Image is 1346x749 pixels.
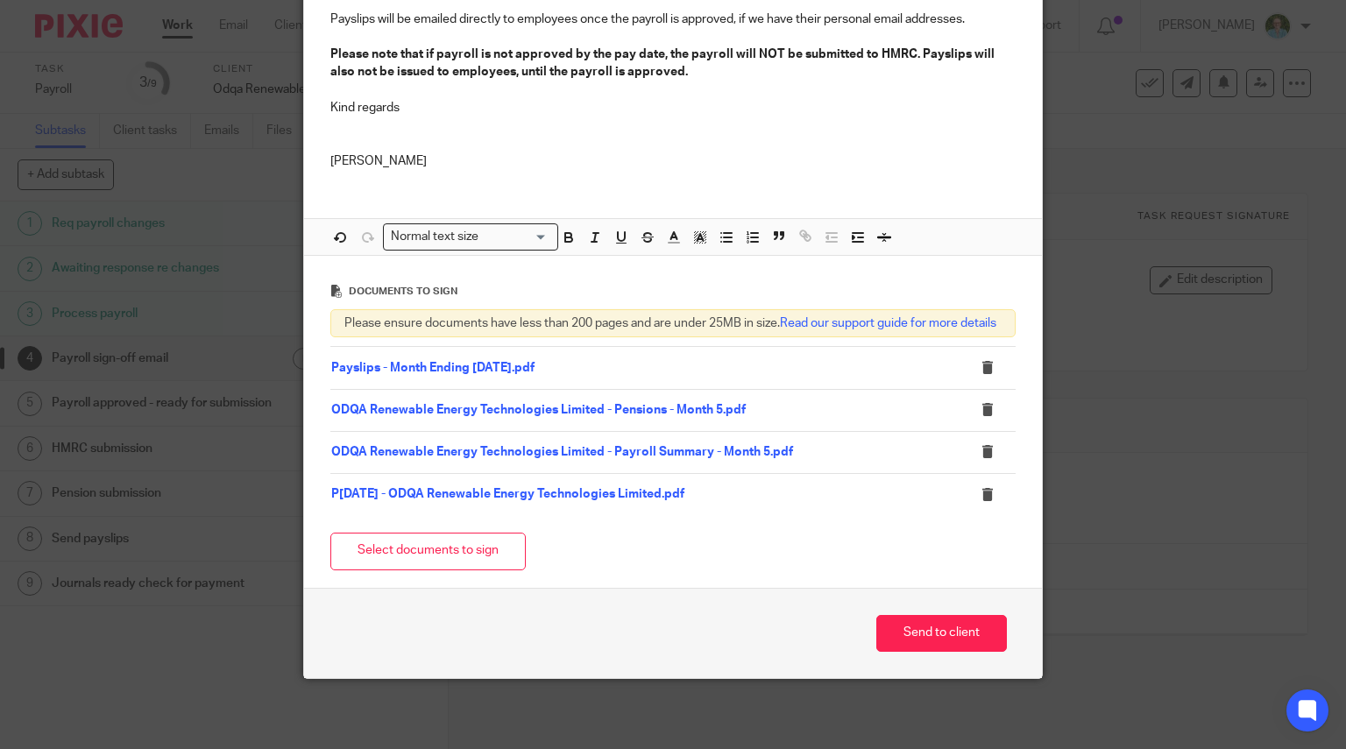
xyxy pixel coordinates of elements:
[331,446,793,458] a: ODQA Renewable Energy Technologies Limited - Payroll Summary - Month 5.pdf
[349,286,457,296] span: Documents to sign
[331,404,746,416] a: ODQA Renewable Energy Technologies Limited - Pensions - Month 5.pdf
[331,488,684,500] a: P[DATE] - ODQA Renewable Energy Technologies Limited.pdf
[330,309,1017,337] div: Please ensure documents have less than 200 pages and are under 25MB in size.
[383,223,558,251] div: Search for option
[330,152,1017,170] p: [PERSON_NAME]
[330,533,526,570] button: Select documents to sign
[331,362,535,374] a: Payslips - Month Ending [DATE].pdf
[485,228,548,246] input: Search for option
[780,317,996,329] a: Read our support guide for more details
[387,228,483,246] span: Normal text size
[876,615,1007,653] button: Send to client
